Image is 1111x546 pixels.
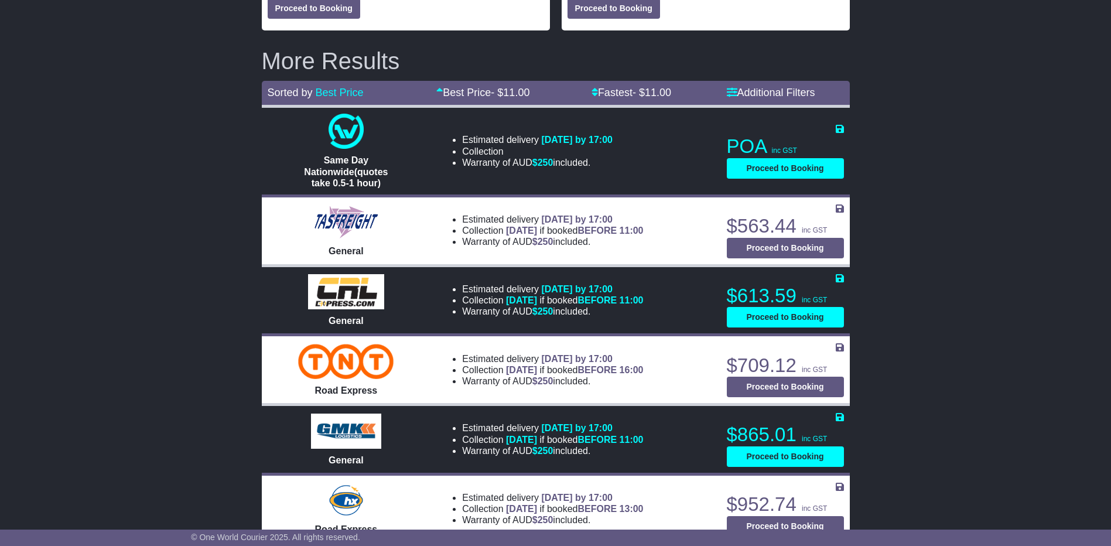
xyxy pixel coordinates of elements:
span: [DATE] by 17:00 [541,423,613,433]
span: BEFORE [577,365,617,375]
span: [DATE] by 17:00 [541,214,613,224]
li: Warranty of AUD included. [462,376,643,387]
span: 250 [538,515,553,525]
span: if booked [506,365,643,375]
li: Warranty of AUD included. [462,514,643,525]
span: $ [532,446,553,456]
li: Estimated delivery [462,284,643,295]
span: © One World Courier 2025. All rights reserved. [191,533,360,542]
span: BEFORE [577,295,617,305]
button: Proceed to Booking [727,238,844,258]
span: inc GST [802,366,827,374]
span: 250 [538,306,553,316]
span: [DATE] by 17:00 [541,354,613,364]
span: 11.00 [503,87,529,98]
p: $563.44 [727,214,844,238]
span: Road Express [315,524,378,534]
li: Estimated delivery [462,134,613,145]
span: [DATE] by 17:00 [541,493,613,503]
span: if booked [506,504,643,514]
span: $ [532,158,553,168]
li: Estimated delivery [462,353,643,364]
span: inc GST [802,435,827,443]
h2: More Results [262,48,850,74]
img: One World Courier: Same Day Nationwide(quotes take 0.5-1 hour) [329,114,364,149]
li: Collection [462,295,643,306]
span: [DATE] [506,504,537,514]
button: Proceed to Booking [727,377,844,397]
span: $ [532,306,553,316]
a: Best Price [316,87,364,98]
li: Warranty of AUD included. [462,157,613,168]
span: [DATE] [506,226,537,236]
span: 16:00 [620,365,644,375]
span: $ [532,237,553,247]
li: Warranty of AUD included. [462,236,643,247]
span: - $ [633,87,671,98]
span: [DATE] [506,435,537,445]
span: Sorted by [268,87,313,98]
span: 11.00 [645,87,671,98]
a: Best Price- $11.00 [436,87,529,98]
img: GMK Logistics: General [311,414,381,449]
span: BEFORE [577,504,617,514]
button: Proceed to Booking [727,446,844,467]
span: General [329,316,364,326]
img: Hunter Express: Road Express [327,483,365,518]
span: [DATE] by 17:00 [541,284,613,294]
li: Collection [462,503,643,514]
p: $613.59 [727,284,844,308]
span: if booked [506,295,643,305]
span: if booked [506,226,643,236]
span: inc GST [772,146,797,155]
span: $ [532,515,553,525]
span: 13:00 [620,504,644,514]
img: TNT Domestic: Road Express [298,344,394,379]
p: $709.12 [727,354,844,377]
img: CRL: General [308,274,385,309]
img: Tasfreight: General [313,204,380,240]
span: [DATE] [506,365,537,375]
li: Collection [462,225,643,236]
button: Proceed to Booking [727,158,844,179]
span: 11:00 [620,226,644,236]
span: inc GST [802,296,827,304]
span: BEFORE [577,435,617,445]
span: 250 [538,237,553,247]
span: [DATE] by 17:00 [541,135,613,145]
span: General [329,246,364,256]
span: BEFORE [577,226,617,236]
span: 11:00 [620,295,644,305]
span: $ [532,376,553,386]
a: Additional Filters [727,87,815,98]
span: Road Express [315,385,378,395]
span: inc GST [802,226,827,234]
p: $952.74 [727,493,844,516]
span: 250 [538,158,553,168]
p: POA [727,135,844,158]
span: Same Day Nationwide(quotes take 0.5-1 hour) [304,155,388,187]
li: Warranty of AUD included. [462,445,643,456]
li: Estimated delivery [462,422,643,434]
li: Collection [462,434,643,445]
span: 250 [538,446,553,456]
span: if booked [506,435,643,445]
li: Collection [462,146,613,157]
li: Warranty of AUD included. [462,306,643,317]
span: General [329,455,364,465]
button: Proceed to Booking [727,307,844,327]
button: Proceed to Booking [727,516,844,537]
li: Estimated delivery [462,214,643,225]
span: inc GST [802,504,827,513]
span: 250 [538,376,553,386]
p: $865.01 [727,423,844,446]
a: Fastest- $11.00 [592,87,671,98]
li: Collection [462,364,643,376]
span: [DATE] [506,295,537,305]
span: 11:00 [620,435,644,445]
li: Estimated delivery [462,492,643,503]
span: - $ [491,87,529,98]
